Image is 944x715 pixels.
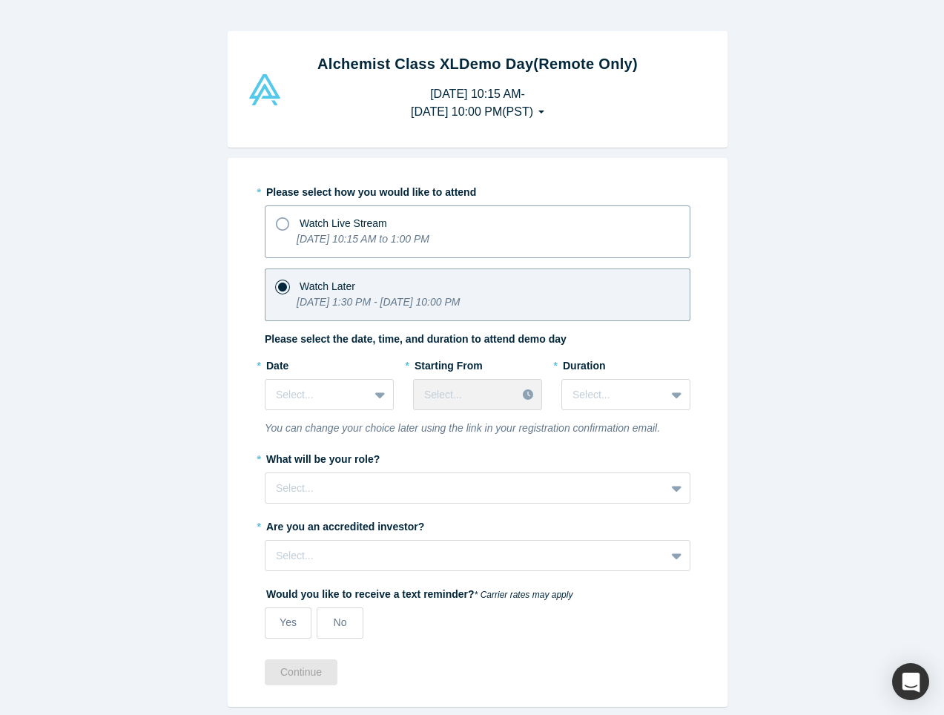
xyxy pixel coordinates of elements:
[300,217,387,229] span: Watch Live Stream
[265,659,337,685] button: Continue
[265,422,660,434] i: You can change your choice later using the link in your registration confirmation email.
[265,179,690,200] label: Please select how you would like to attend
[247,74,283,105] img: Alchemist Vault Logo
[297,233,429,245] i: [DATE] 10:15 AM to 1:00 PM
[413,353,483,374] label: Starting From
[265,514,690,535] label: Are you an accredited investor?
[280,616,297,628] span: Yes
[265,581,690,602] label: Would you like to receive a text reminder?
[265,353,394,374] label: Date
[300,280,355,292] span: Watch Later
[265,447,690,467] label: What will be your role?
[561,353,690,374] label: Duration
[276,548,655,564] div: Select...
[265,332,567,347] label: Please select the date, time, and duration to attend demo day
[475,590,573,600] em: * Carrier rates may apply
[395,80,560,126] button: [DATE] 10:15 AM-[DATE] 10:00 PM(PST)
[297,296,460,308] i: [DATE] 1:30 PM - [DATE] 10:00 PM
[334,616,347,628] span: No
[317,56,638,72] strong: Alchemist Class XL Demo Day (Remote Only)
